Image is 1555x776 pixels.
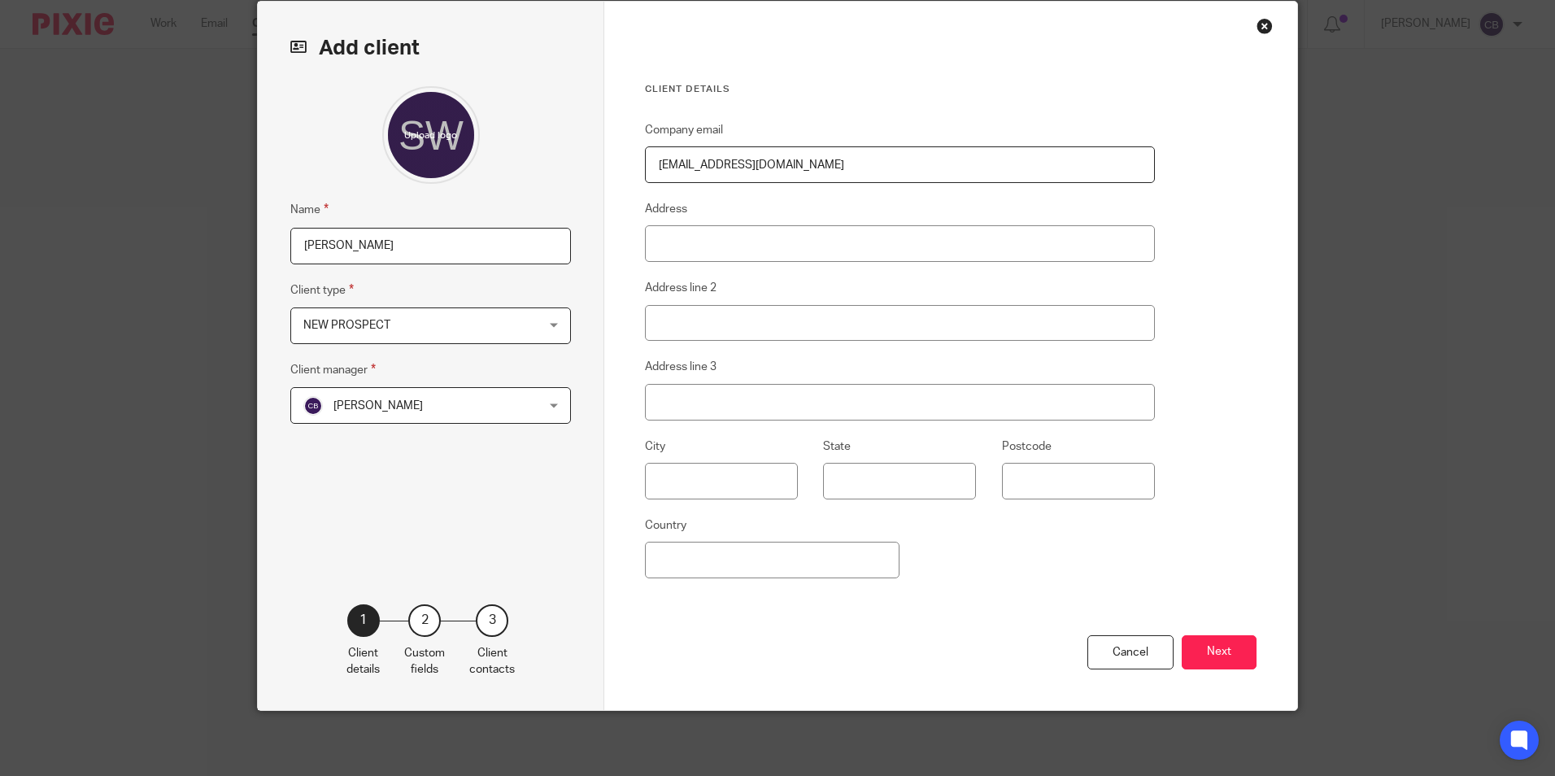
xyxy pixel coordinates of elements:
label: Address line 2 [645,280,717,296]
label: Name [290,200,329,219]
label: Address [645,201,687,217]
h2: Add client [290,34,571,62]
img: svg%3E [303,396,323,416]
div: 2 [408,604,441,637]
div: 3 [476,604,508,637]
label: Client type [290,281,354,299]
div: 1 [347,604,380,637]
p: Custom fields [404,645,445,678]
label: Country [645,517,686,534]
p: Client contacts [469,645,515,678]
label: Company email [645,122,723,138]
span: NEW PROSPECT [303,320,390,331]
label: State [823,438,851,455]
label: Address line 3 [645,359,717,375]
h3: Client details [645,83,1155,96]
span: [PERSON_NAME] [333,400,423,412]
label: Client manager [290,360,376,379]
button: Next [1182,635,1257,670]
p: Client details [346,645,380,678]
div: Close this dialog window [1257,18,1273,34]
label: City [645,438,665,455]
label: Postcode [1002,438,1052,455]
div: Cancel [1087,635,1174,670]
